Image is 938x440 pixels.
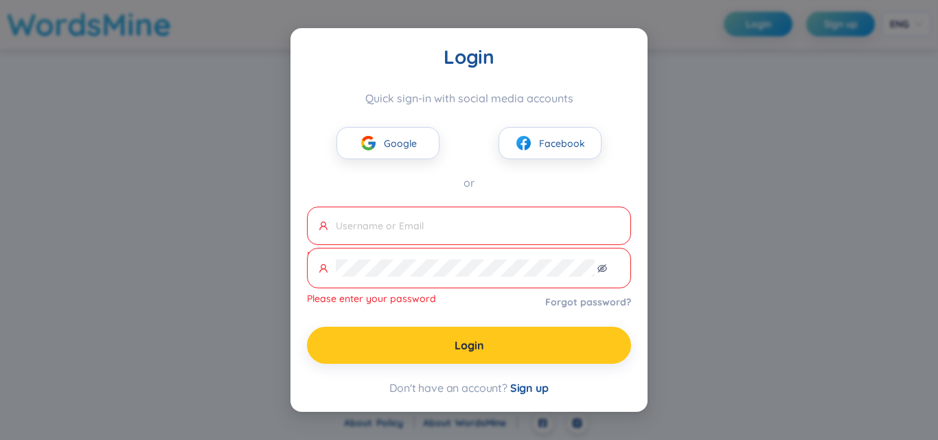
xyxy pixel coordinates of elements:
span: user [319,221,328,231]
span: eye-invisible [597,264,607,273]
span: Google [384,136,417,151]
button: facebookFacebook [499,127,602,159]
span: Sign up [510,381,549,395]
div: Please enter your password [307,291,631,306]
div: Quick sign-in with social media accounts [307,91,631,105]
span: Login [455,338,484,353]
img: google [360,135,377,152]
button: googleGoogle [336,127,439,159]
span: Facebook [539,136,585,151]
img: facebook [515,135,532,152]
div: Don't have an account? [307,380,631,395]
span: user [319,264,328,273]
div: or [307,174,631,192]
input: Username or Email [336,218,619,233]
button: Login [307,327,631,364]
div: Login [307,45,631,69]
